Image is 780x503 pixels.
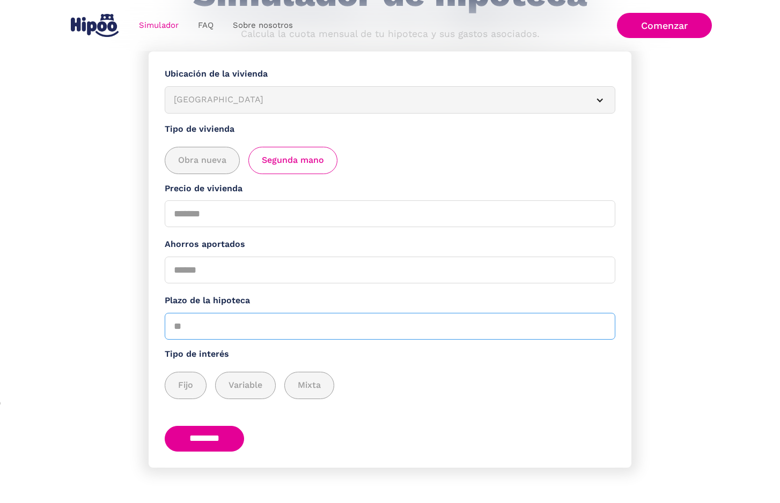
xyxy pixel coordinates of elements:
[223,15,303,36] a: Sobre nosotros
[129,15,188,36] a: Simulador
[165,123,615,136] label: Tipo de vivienda
[165,238,615,251] label: Ahorros aportados
[165,182,615,196] label: Precio de vivienda
[178,379,193,392] span: Fijo
[68,10,121,41] a: home
[229,379,262,392] span: Variable
[149,51,631,468] form: Simulador Form
[178,154,226,167] span: Obra nueva
[165,348,615,361] label: Tipo de interés
[188,15,223,36] a: FAQ
[165,147,615,174] div: add_description_here
[165,67,615,81] label: Ubicación de la vivienda
[165,86,615,114] article: [GEOGRAPHIC_DATA]
[298,379,321,392] span: Mixta
[617,13,712,38] a: Comenzar
[174,93,580,107] div: [GEOGRAPHIC_DATA]
[262,154,324,167] span: Segunda mano
[165,372,615,399] div: add_description_here
[165,294,615,307] label: Plazo de la hipoteca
